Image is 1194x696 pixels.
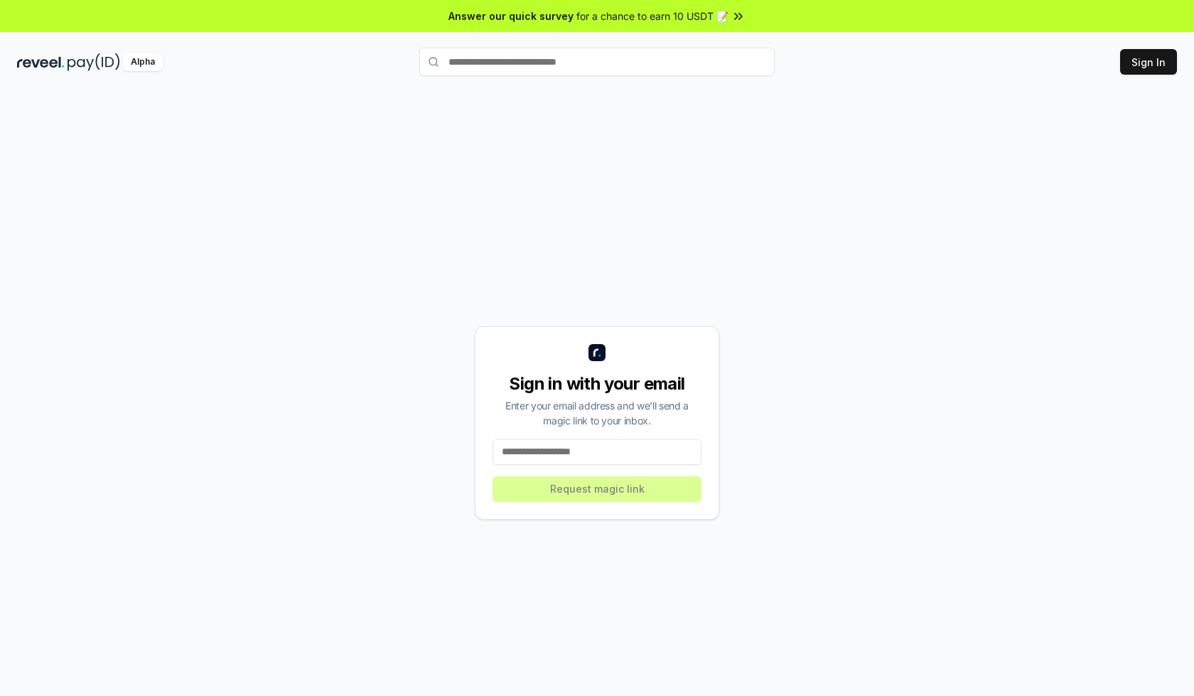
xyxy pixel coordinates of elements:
[493,398,701,428] div: Enter your email address and we’ll send a magic link to your inbox.
[588,344,606,361] img: logo_small
[123,53,163,71] div: Alpha
[493,373,701,395] div: Sign in with your email
[576,9,728,23] span: for a chance to earn 10 USDT 📝
[68,53,120,71] img: pay_id
[17,53,65,71] img: reveel_dark
[1120,49,1177,75] button: Sign In
[448,9,574,23] span: Answer our quick survey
